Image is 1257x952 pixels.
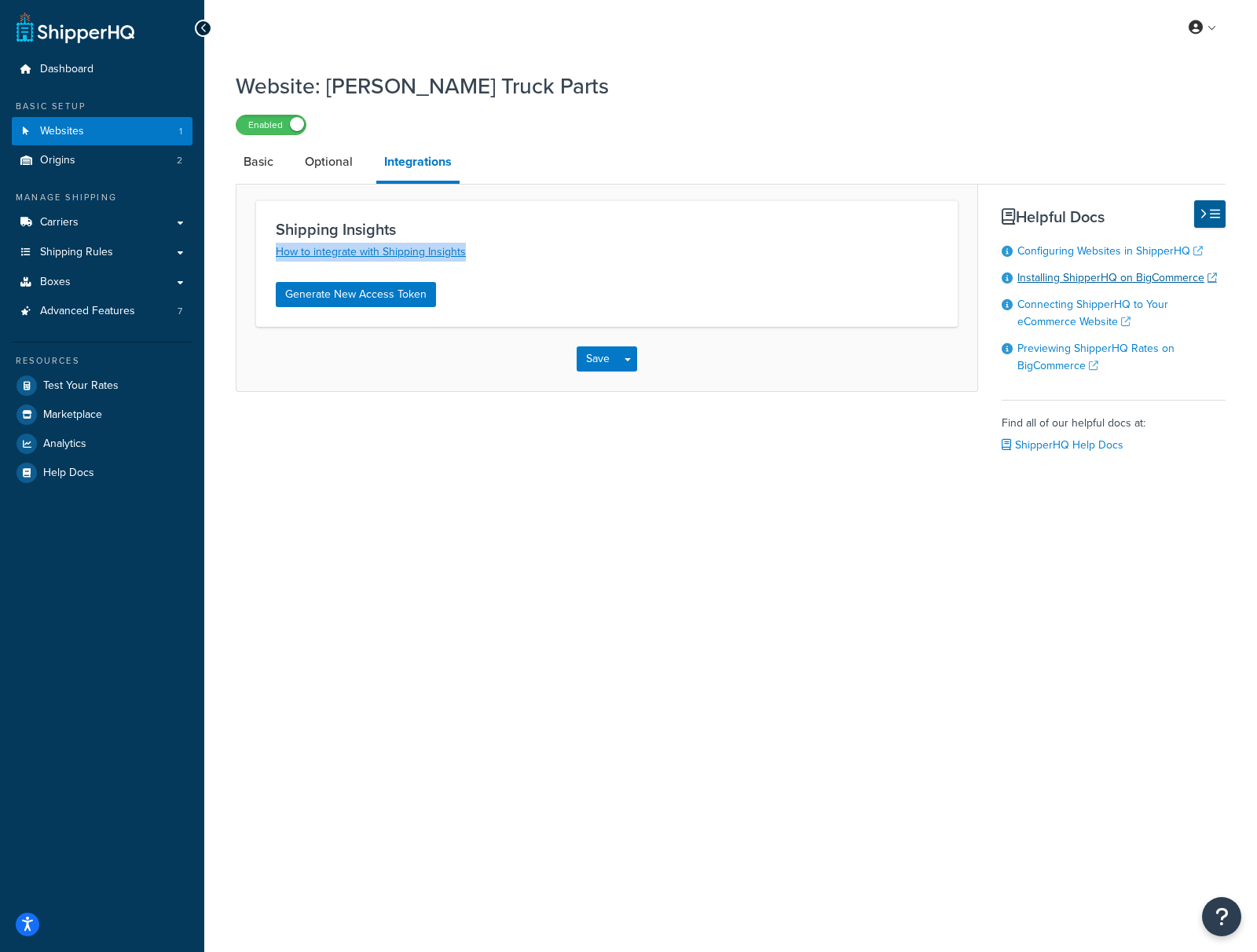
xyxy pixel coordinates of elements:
span: Shipping Rules [40,246,113,259]
h3: Shipping Insights [276,221,938,238]
div: Find all of our helpful docs at: [1002,400,1226,456]
a: Dashboard [12,55,192,84]
a: Test Your Rates [12,372,192,400]
button: Open Resource Center [1202,897,1241,936]
span: Boxes [40,276,71,289]
button: Hide Help Docs [1194,200,1226,228]
a: Optional [297,143,361,181]
a: Basic [236,143,281,181]
a: Shipping Rules [12,238,192,267]
span: 2 [177,154,182,167]
a: Marketplace [12,401,192,429]
a: Websites1 [12,117,192,146]
h1: Website: [PERSON_NAME] Truck Parts [236,71,1206,101]
button: Generate New Access Token [276,282,436,307]
a: Connecting ShipperHQ to Your eCommerce Website [1017,296,1168,330]
a: Configuring Websites in ShipperHQ [1017,243,1203,259]
a: Previewing ShipperHQ Rates on BigCommerce [1017,340,1175,374]
li: Websites [12,117,192,146]
a: Help Docs [12,459,192,487]
a: Integrations [376,143,460,184]
a: Advanced Features7 [12,297,192,326]
span: Analytics [43,438,86,451]
a: ShipperHQ Help Docs [1002,437,1123,453]
span: Advanced Features [40,305,135,318]
span: Carriers [40,216,79,229]
button: Save [577,346,619,372]
a: Boxes [12,268,192,297]
li: Advanced Features [12,297,192,326]
span: Test Your Rates [43,379,119,393]
span: Origins [40,154,75,167]
div: Basic Setup [12,100,192,113]
span: Help Docs [43,467,94,480]
a: How to integrate with Shipping Insights [276,243,466,260]
span: Marketplace [43,408,102,422]
div: Manage Shipping [12,191,192,204]
span: 1 [179,125,182,138]
a: Installing ShipperHQ on BigCommerce [1017,269,1217,286]
h3: Helpful Docs [1002,208,1226,225]
span: Dashboard [40,63,93,76]
a: Carriers [12,208,192,237]
a: Analytics [12,430,192,458]
span: Websites [40,125,84,138]
span: 7 [178,305,182,318]
a: Origins2 [12,146,192,175]
label: Enabled [236,115,306,134]
li: Origins [12,146,192,175]
div: Resources [12,354,192,368]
